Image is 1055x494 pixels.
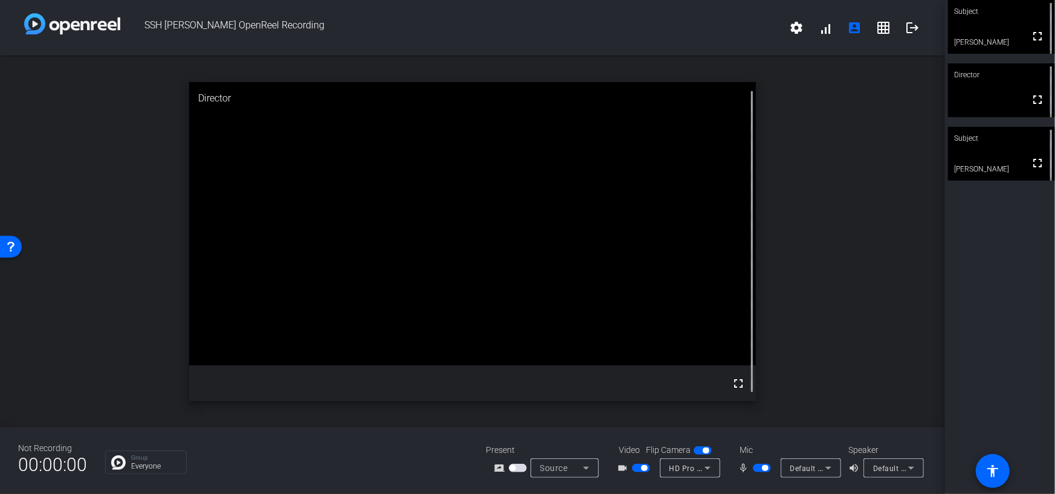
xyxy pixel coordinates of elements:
[131,463,180,470] p: Everyone
[905,21,920,35] mat-icon: logout
[131,455,180,461] p: Group
[948,127,1055,150] div: Subject
[738,461,753,475] mat-icon: mic_none
[811,13,840,42] button: signal_cellular_alt
[728,444,848,457] div: Mic
[731,376,746,391] mat-icon: fullscreen
[618,461,632,475] mat-icon: videocam_outline
[1030,156,1045,170] mat-icon: fullscreen
[876,21,891,35] mat-icon: grid_on
[18,450,87,480] span: 00:00:00
[540,463,568,473] span: Source
[948,63,1055,86] div: Director
[986,464,1000,478] mat-icon: accessibility
[848,444,921,457] div: Speaker
[848,461,863,475] mat-icon: volume_up
[189,82,756,115] div: Director
[111,455,126,470] img: Chat Icon
[619,444,640,457] span: Video
[1030,29,1045,43] mat-icon: fullscreen
[669,463,795,473] span: HD Pro Webcam C920 (046d:0892)
[789,21,804,35] mat-icon: settings
[24,13,120,34] img: white-gradient.svg
[120,13,782,42] span: SSH [PERSON_NAME] OpenReel Recording
[847,21,862,35] mat-icon: account_box
[790,463,999,473] span: Default - Microphone (Yeti Stereo Microphone) (046d:0ab7)
[494,461,509,475] mat-icon: screen_share_outline
[646,444,691,457] span: Flip Camera
[18,442,87,455] div: Not Recording
[486,444,607,457] div: Present
[1030,92,1045,107] mat-icon: fullscreen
